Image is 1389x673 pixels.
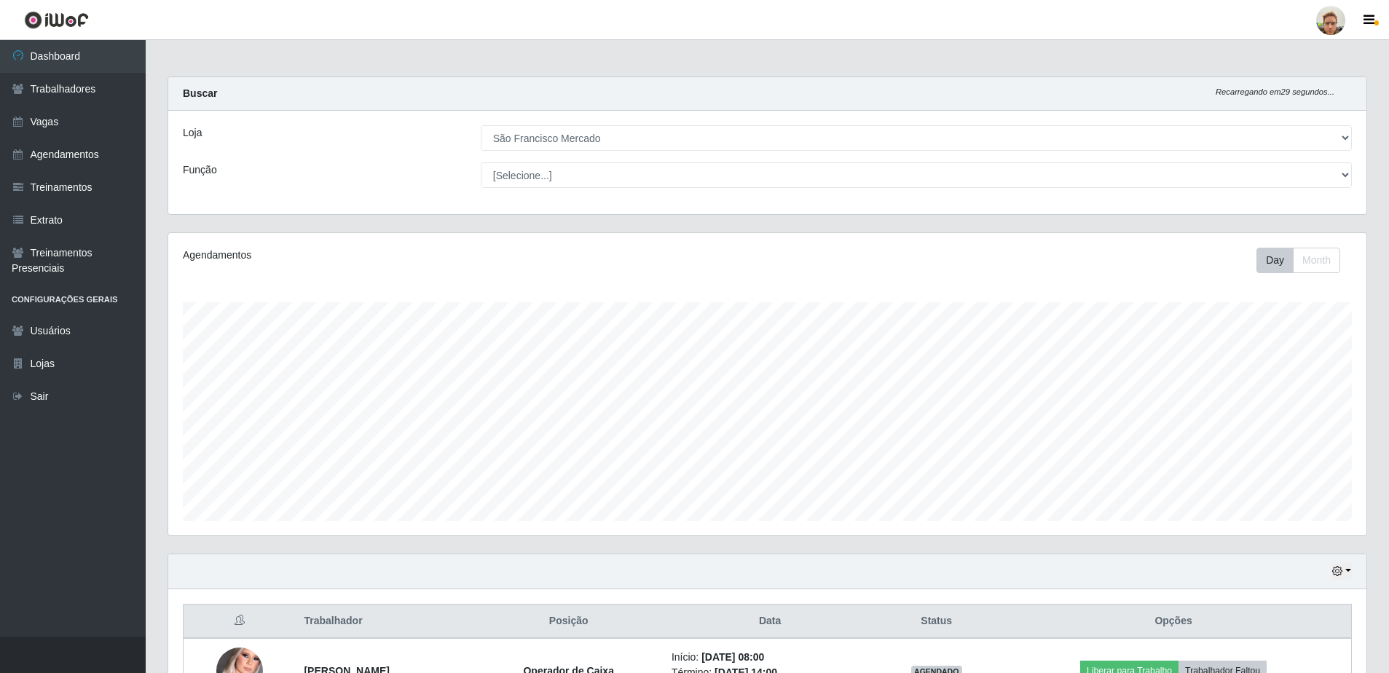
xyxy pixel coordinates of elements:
button: Month [1293,248,1340,273]
th: Posição [475,605,663,639]
label: Loja [183,125,202,141]
i: Recarregando em 29 segundos... [1216,87,1334,96]
img: CoreUI Logo [24,11,89,29]
li: Início: [672,650,868,665]
div: First group [1256,248,1340,273]
label: Função [183,162,217,178]
div: Agendamentos [183,248,657,263]
div: Toolbar with button groups [1256,248,1352,273]
th: Data [663,605,877,639]
strong: Buscar [183,87,217,99]
button: Day [1256,248,1294,273]
th: Status [877,605,996,639]
th: Opções [996,605,1351,639]
th: Trabalhador [295,605,474,639]
time: [DATE] 08:00 [701,651,764,663]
